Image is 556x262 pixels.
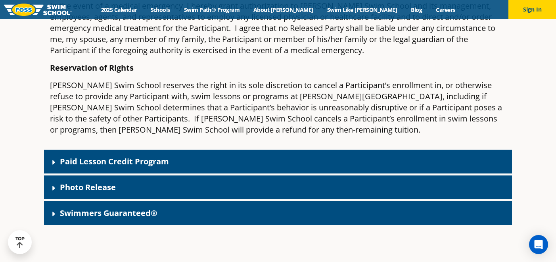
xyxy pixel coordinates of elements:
a: Schools [144,6,177,13]
a: Swim Like [PERSON_NAME] [320,6,404,13]
div: TOP [15,236,25,249]
a: Careers [429,6,462,13]
a: Paid Lesson Credit Program [60,156,169,167]
strong: Reservation of Rights [50,62,134,73]
a: Blog [404,6,429,13]
p: [PERSON_NAME] Swim School reserves the right in its sole discretion to cancel a Participant’s enr... [50,80,506,135]
div: Photo Release [44,175,512,199]
a: Swimmers Guaranteed® [60,208,157,218]
a: Photo Release [60,182,116,193]
img: FOSS Swim School Logo [4,4,72,16]
a: About [PERSON_NAME] [247,6,320,13]
a: Swim Path® Program [177,6,246,13]
a: 2025 Calendar [94,6,144,13]
div: Swimmers Guaranteed® [44,201,512,225]
div: Paid Lesson Credit Program [44,150,512,173]
div: Open Intercom Messenger [529,235,548,254]
p: In the event of a medical emergency, I hereby grant authorization to [PERSON_NAME] Swim School an... [50,0,506,56]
